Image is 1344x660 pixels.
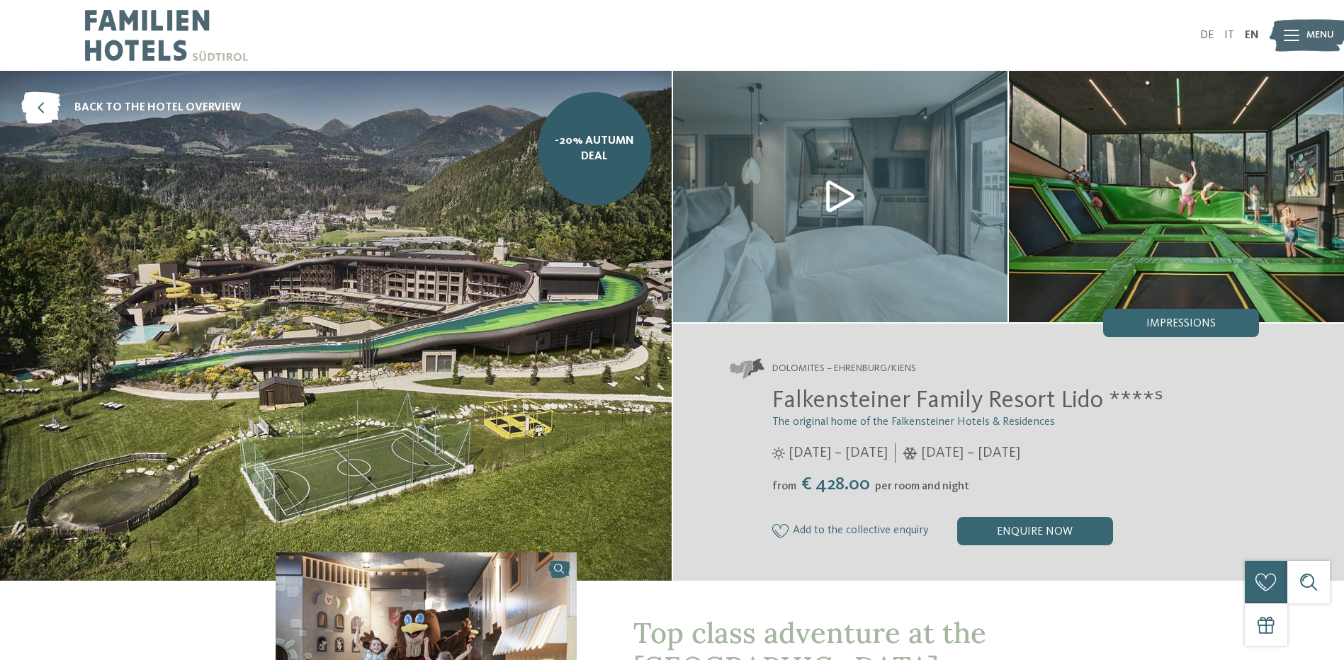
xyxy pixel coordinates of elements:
span: back to the hotel overview [74,100,241,115]
div: enquire now [957,517,1113,545]
img: The family hotel near the Dolomites with unique flair [673,71,1008,322]
span: [DATE] – [DATE] [789,443,888,463]
a: back to the hotel overview [21,92,241,124]
a: IT [1224,30,1234,41]
span: -20% Autumn Deal [548,133,640,165]
span: € 428.00 [798,475,874,494]
span: Add to the collective enquiry [793,525,929,537]
span: Dolomites – Ehrenburg/Kiens [772,362,916,376]
img: The family hotel near the Dolomites with unique flair [1009,71,1344,322]
span: Falkensteiner Family Resort Lido ****ˢ [772,388,1163,413]
a: EN [1245,30,1259,41]
span: The original home of the Falkensteiner Hotels & Residences [772,416,1055,428]
a: -20% Autumn Deal [538,92,651,205]
a: DE [1200,30,1214,41]
span: Impressions [1146,318,1216,329]
span: [DATE] – [DATE] [921,443,1020,463]
span: Menu [1306,28,1334,42]
i: Opening times in winter [903,447,917,460]
i: Opening times in summer [772,447,785,460]
span: per room and night [875,481,969,492]
span: from [772,481,796,492]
